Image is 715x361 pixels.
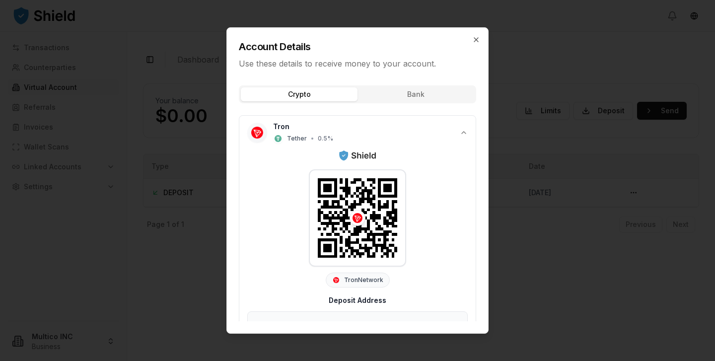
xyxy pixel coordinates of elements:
p: Use these details to receive money to your account. [239,58,476,70]
span: Tether [287,135,307,143]
img: Shield Logo [338,149,376,161]
span: 0.5 % [318,135,333,143]
span: Tron [273,122,289,132]
label: Deposit Address [329,296,386,304]
button: Copy to clipboard [443,320,459,336]
span: Tron Network [344,276,383,284]
button: TronTronTetherTether•0.5% [239,116,476,149]
button: Crypto [241,87,357,101]
img: Tron [353,213,362,223]
img: Tether [275,135,282,142]
button: Bank [357,87,474,101]
span: • [311,135,314,143]
img: Tron [251,127,263,139]
img: Tron [333,277,339,283]
h2: Account Details [239,40,476,54]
